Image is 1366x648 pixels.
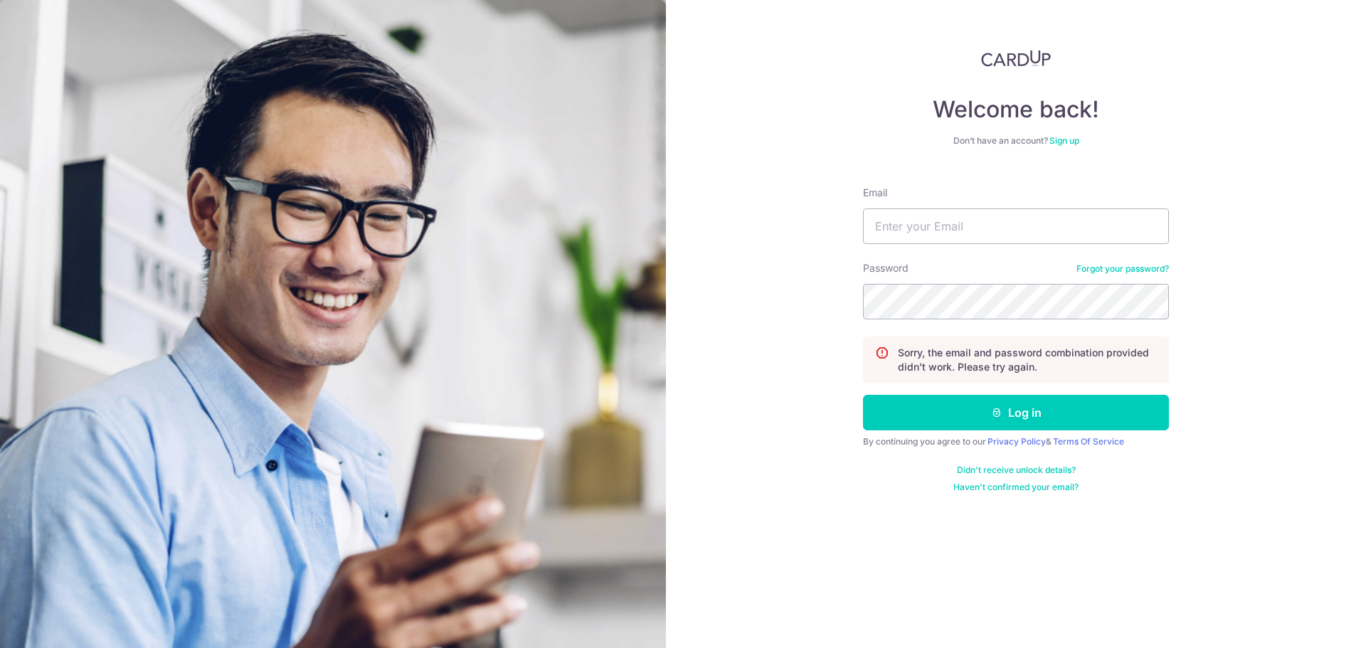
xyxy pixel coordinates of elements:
div: Don’t have an account? [863,135,1169,147]
img: CardUp Logo [981,50,1051,67]
a: Privacy Policy [988,436,1046,447]
a: Forgot your password? [1076,263,1169,275]
div: By continuing you agree to our & [863,436,1169,447]
h4: Welcome back! [863,95,1169,124]
p: Sorry, the email and password combination provided didn't work. Please try again. [898,346,1157,374]
a: Haven't confirmed your email? [953,482,1079,493]
a: Sign up [1049,135,1079,146]
label: Password [863,261,909,275]
input: Enter your Email [863,208,1169,244]
button: Log in [863,395,1169,430]
label: Email [863,186,887,200]
a: Terms Of Service [1053,436,1124,447]
a: Didn't receive unlock details? [957,464,1076,476]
